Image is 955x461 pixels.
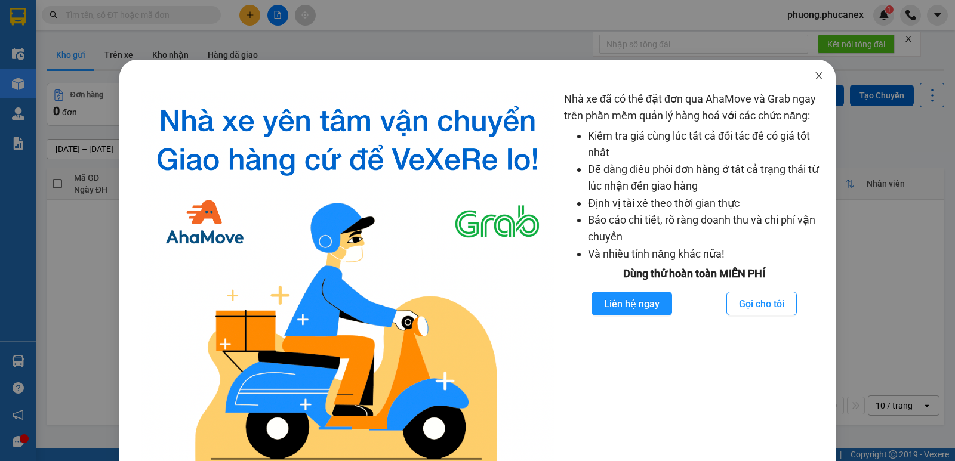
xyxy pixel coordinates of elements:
[588,128,824,162] li: Kiểm tra giá cùng lúc tất cả đối tác để có giá tốt nhất
[814,71,824,81] span: close
[588,195,824,212] li: Định vị tài xế theo thời gian thực
[726,292,797,315] button: Gọi cho tôi
[564,265,824,282] div: Dùng thử hoàn toàn MIỄN PHÍ
[588,161,824,195] li: Dễ dàng điều phối đơn hàng ở tất cả trạng thái từ lúc nhận đến giao hàng
[592,292,672,315] button: Liên hệ ngay
[802,60,836,93] button: Close
[588,212,824,246] li: Báo cáo chi tiết, rõ ràng doanh thu và chi phí vận chuyển
[604,296,660,311] span: Liên hệ ngay
[588,246,824,262] li: Và nhiều tính năng khác nữa!
[739,296,784,311] span: Gọi cho tôi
